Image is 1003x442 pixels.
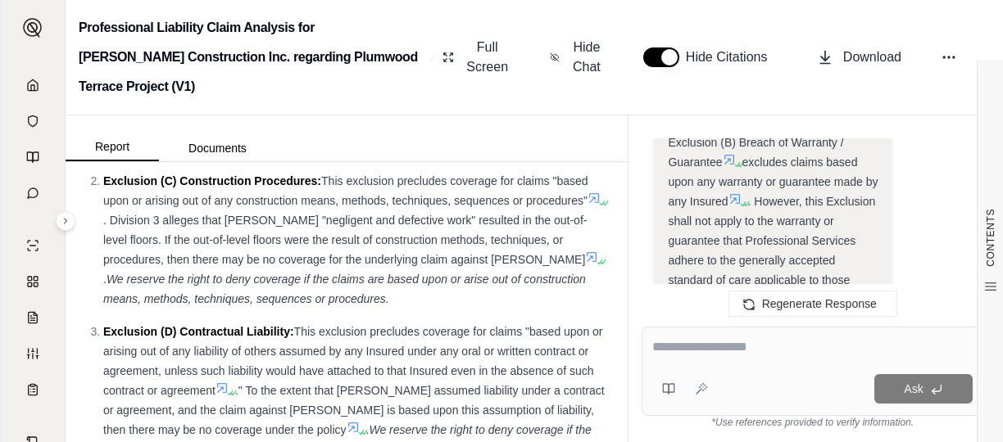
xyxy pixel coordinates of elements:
[843,47,901,67] span: Download
[762,297,877,310] span: Regenerate Response
[159,135,276,161] button: Documents
[11,229,55,262] a: Single Policy
[103,325,294,338] span: Exclusion (D) Contractual Liability:
[642,416,983,429] div: *Use references provided to verify information.
[11,105,55,138] a: Documents Vault
[103,214,587,266] span: . Division 3 alleges that [PERSON_NAME] "negligent and defective work" resulted in the out-of-lev...
[464,38,511,77] span: Full Screen
[103,174,588,207] span: This exclusion precludes coverage for claims "based upon or arising out of any construction means...
[16,11,49,44] button: Expand sidebar
[56,211,75,231] button: Expand sidebar
[570,38,604,77] span: Hide Chat
[668,156,878,208] span: excludes claims based upon any warranty or guarantee made by any Insured
[11,141,55,174] a: Prompt Library
[103,384,605,436] span: ." To the extent that [PERSON_NAME] assumed liability under a contract or agreement, and the clai...
[668,195,875,306] span: . However, this Exclusion shall not apply to the warranty or guarantee that Professional Services...
[436,31,517,83] button: Full Screen
[686,47,778,67] span: Hide Citations
[810,41,908,74] button: Download
[984,209,997,267] span: CONTENTS
[103,174,321,187] span: Exclusion (C) Construction Procedures:
[11,337,55,370] a: Custom Report
[11,177,55,210] a: Chat
[66,133,159,161] button: Report
[11,69,55,101] a: Home
[103,273,107,286] span: .
[79,13,423,101] h2: Professional Liability Claim Analysis for [PERSON_NAME] Construction Inc. regarding Plumwood Terr...
[103,273,586,305] span: We reserve the right to deny coverage if the claims are based upon or arise out of construction m...
[728,291,897,317] button: Regenerate Response
[543,31,610,83] button: Hide Chat
[11,265,55,298] a: Policy Comparisons
[874,374,973,404] button: Ask
[11,373,55,406] a: Coverage Table
[11,301,55,334] a: Claim Coverage
[23,18,43,38] img: Expand sidebar
[366,423,370,436] span: .
[904,382,923,395] span: Ask
[103,325,603,397] span: This exclusion precludes coverage for claims "based upon or arising out of any liability of other...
